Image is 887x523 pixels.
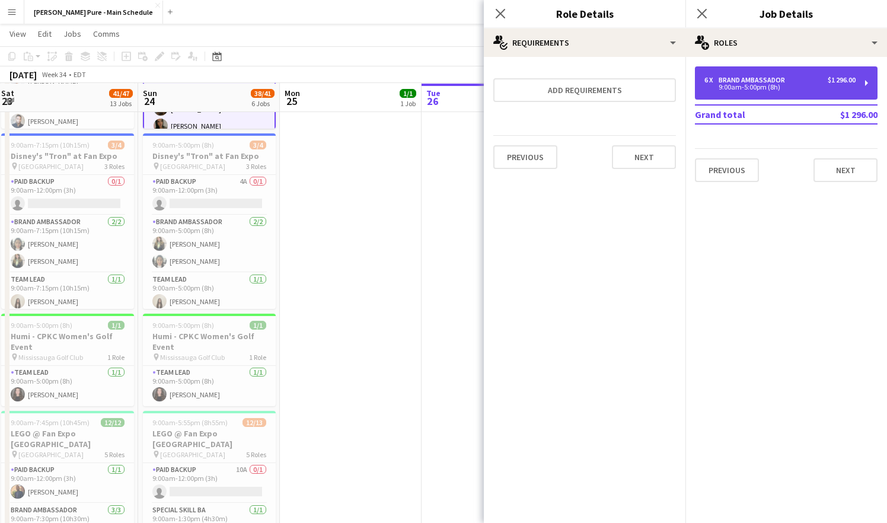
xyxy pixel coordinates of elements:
[828,76,856,84] div: $1 296.00
[250,141,266,149] span: 3/4
[813,158,878,182] button: Next
[493,78,676,102] button: Add requirements
[425,94,441,108] span: 26
[426,88,441,98] span: Tue
[685,6,887,21] h3: Job Details
[143,133,276,309] app-job-card: 9:00am-5:00pm (8h)3/4Disney's "Tron" at Fan Expo [GEOGRAPHIC_DATA]3 RolesPaid Backup4A0/19:00am-1...
[88,26,125,42] a: Comms
[484,6,685,21] h3: Role Details
[704,76,719,84] div: 6 x
[9,28,26,39] span: View
[38,28,52,39] span: Edit
[93,28,120,39] span: Comms
[11,321,72,330] span: 9:00am-5:00pm (8h)
[143,428,276,449] h3: LEGO @ Fan Expo [GEOGRAPHIC_DATA]
[1,88,14,98] span: Sat
[108,141,125,149] span: 3/4
[104,450,125,459] span: 5 Roles
[110,99,132,108] div: 13 Jobs
[143,366,276,406] app-card-role: Team Lead1/19:00am-5:00pm (8h)[PERSON_NAME]
[160,162,225,171] span: [GEOGRAPHIC_DATA]
[18,353,83,362] span: Mississauga Golf Club
[33,26,56,42] a: Edit
[1,151,134,161] h3: Disney's "Tron" at Fan Expo
[143,273,276,313] app-card-role: Team Lead1/19:00am-5:00pm (8h)[PERSON_NAME]
[695,105,803,124] td: Grand total
[246,450,266,459] span: 5 Roles
[250,321,266,330] span: 1/1
[59,26,86,42] a: Jobs
[107,353,125,362] span: 1 Role
[400,89,416,98] span: 1/1
[1,273,134,313] app-card-role: Team Lead1/19:00am-7:15pm (10h15m)[PERSON_NAME]
[160,450,225,459] span: [GEOGRAPHIC_DATA]
[160,353,225,362] span: Mississauga Golf Club
[74,70,86,79] div: EDT
[1,331,134,352] h3: Humi - CPKC Women's Golf Event
[152,418,228,427] span: 9:00am-5:55pm (8h55m)
[695,158,759,182] button: Previous
[1,133,134,309] app-job-card: 9:00am-7:15pm (10h15m)3/4Disney's "Tron" at Fan Expo [GEOGRAPHIC_DATA]3 RolesPaid Backup0/19:00am...
[5,26,31,42] a: View
[101,418,125,427] span: 12/12
[285,88,300,98] span: Mon
[249,353,266,362] span: 1 Role
[1,175,134,215] app-card-role: Paid Backup0/19:00am-12:00pm (3h)
[152,141,214,149] span: 9:00am-5:00pm (8h)
[719,76,790,84] div: Brand Ambassador
[612,145,676,169] button: Next
[11,141,90,149] span: 9:00am-7:15pm (10h15m)
[11,418,90,427] span: 9:00am-7:45pm (10h45m)
[152,321,214,330] span: 9:00am-5:00pm (8h)
[1,314,134,406] app-job-card: 9:00am-5:00pm (8h)1/1Humi - CPKC Women's Golf Event Mississauga Golf Club1 RoleTeam Lead1/19:00am...
[141,94,157,108] span: 24
[400,99,416,108] div: 1 Job
[283,94,300,108] span: 25
[143,331,276,352] h3: Humi - CPKC Women's Golf Event
[143,151,276,161] h3: Disney's "Tron" at Fan Expo
[143,175,276,215] app-card-role: Paid Backup4A0/19:00am-12:00pm (3h)
[493,145,557,169] button: Previous
[143,62,276,190] app-card-role: Brand Ambassador6/69:00am-5:00pm (8h)[PERSON_NAME][PERSON_NAME][PERSON_NAME]
[1,428,134,449] h3: LEGO @ Fan Expo [GEOGRAPHIC_DATA]
[246,162,266,171] span: 3 Roles
[108,321,125,330] span: 1/1
[251,89,275,98] span: 38/41
[104,162,125,171] span: 3 Roles
[243,418,266,427] span: 12/13
[251,99,274,108] div: 6 Jobs
[18,450,84,459] span: [GEOGRAPHIC_DATA]
[143,463,276,503] app-card-role: Paid Backup10A0/19:00am-12:00pm (3h)
[1,215,134,273] app-card-role: Brand Ambassador2/29:00am-7:15pm (10h15m)[PERSON_NAME][PERSON_NAME]
[484,28,685,57] div: Requirements
[24,1,163,24] button: [PERSON_NAME] Pure - Main Schedule
[143,88,157,98] span: Sun
[18,162,84,171] span: [GEOGRAPHIC_DATA]
[63,28,81,39] span: Jobs
[1,463,134,503] app-card-role: Paid Backup1/19:00am-12:00pm (3h)[PERSON_NAME]
[803,105,878,124] td: $1 296.00
[685,28,887,57] div: Roles
[143,215,276,273] app-card-role: Brand Ambassador2/29:00am-5:00pm (8h)[PERSON_NAME][PERSON_NAME]
[9,69,37,81] div: [DATE]
[704,84,856,90] div: 9:00am-5:00pm (8h)
[39,70,69,79] span: Week 34
[1,366,134,406] app-card-role: Team Lead1/19:00am-5:00pm (8h)[PERSON_NAME]
[143,314,276,406] app-job-card: 9:00am-5:00pm (8h)1/1Humi - CPKC Women's Golf Event Mississauga Golf Club1 RoleTeam Lead1/19:00am...
[109,89,133,98] span: 41/47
